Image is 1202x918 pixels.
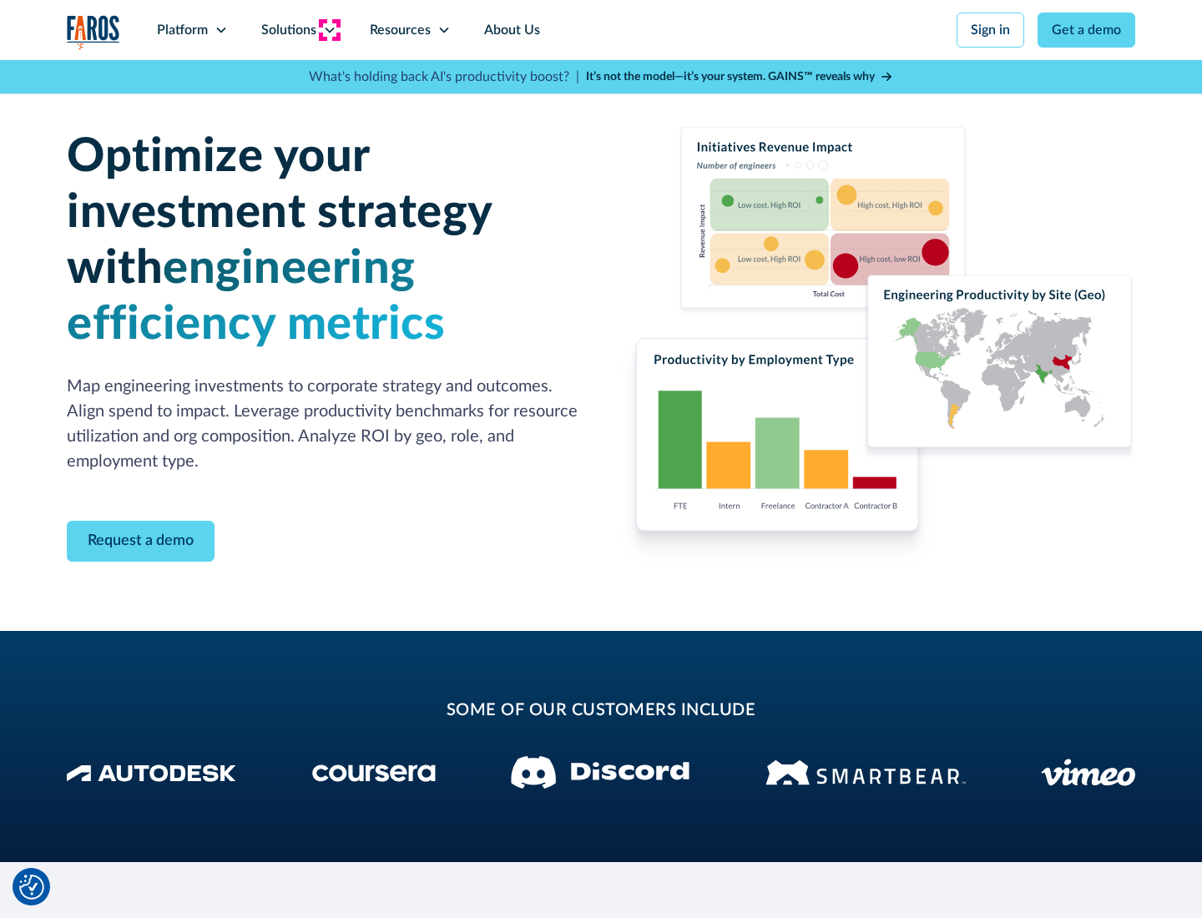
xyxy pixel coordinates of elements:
a: It’s not the model—it’s your system. GAINS™ reveals why [586,68,893,86]
a: Contact Modal [67,521,215,562]
h1: Optimize your investment strategy with [67,129,581,354]
img: Logo of the analytics and reporting company Faros. [67,15,120,49]
img: Discord logo [511,756,689,789]
div: Platform [157,20,208,40]
a: home [67,15,120,49]
a: Sign in [957,13,1024,48]
p: What's holding back AI's productivity boost? | [309,67,579,87]
img: Coursera Logo [312,764,436,782]
span: engineering efficiency metrics [67,245,445,348]
img: Revisit consent button [19,875,44,900]
h2: some of our customers include [200,698,1002,723]
img: Vimeo logo [1041,759,1135,786]
strong: It’s not the model—it’s your system. GAINS™ reveals why [586,71,875,83]
button: Cookie Settings [19,875,44,900]
img: Smartbear Logo [765,757,966,788]
a: Get a demo [1038,13,1135,48]
img: Autodesk Logo [67,764,236,782]
img: Charts displaying initiatives revenue impact, productivity by employment type and engineering pro... [621,127,1135,564]
div: Resources [370,20,431,40]
p: Map engineering investments to corporate strategy and outcomes. Align spend to impact. Leverage p... [67,374,581,474]
div: Solutions [261,20,316,40]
